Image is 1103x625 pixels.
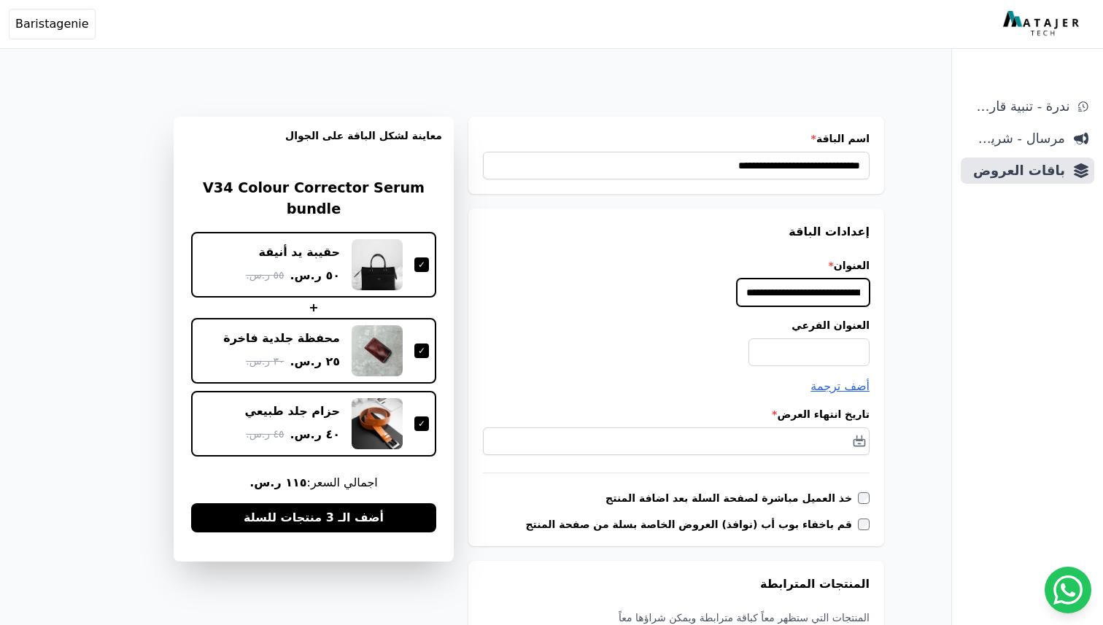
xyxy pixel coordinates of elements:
label: قم باخفاء بوب أب (نوافذ) العروض الخاصة بسلة من صفحة المنتج [525,517,858,532]
span: ٤٠ ر.س. [290,426,340,443]
h3: معاينة لشكل الباقة على الجوال [185,128,442,160]
label: تاريخ انتهاء العرض [483,407,870,422]
button: Baristagenie [9,9,96,39]
div: + [191,299,436,317]
h3: V34 Colour Corrector Serum bundle [191,178,436,220]
p: المنتجات التي ستظهر معاً كباقة مترابطة ويمكن شراؤها معاً [483,610,870,625]
span: ٥٥ ر.س. [246,268,284,283]
label: خذ العميل مباشرة لصفحة السلة بعد اضافة المنتج [605,491,858,505]
button: أضف ترجمة [810,378,870,395]
span: ٣٠ ر.س. [246,354,284,369]
span: أضف الـ 3 منتجات للسلة [244,509,384,527]
div: محفظة جلدية فاخرة [223,330,340,346]
span: اجمالي السعر: [191,474,436,492]
b: ١١٥ ر.س. [249,475,306,489]
img: حزام جلد طبيعي [352,398,403,449]
h3: المنتجات المترابطة [483,575,870,593]
h3: إعدادات الباقة [483,223,870,241]
img: محفظة جلدية فاخرة [352,325,403,376]
span: مرسال - شريط دعاية [967,128,1065,149]
span: باقات العروض [967,160,1065,181]
span: Baristagenie [15,15,89,33]
button: أضف الـ 3 منتجات للسلة [191,503,436,532]
span: ٤٥ ر.س. [246,427,284,442]
label: العنوان [483,258,870,273]
div: حزام جلد طبيعي [245,403,341,419]
span: أضف ترجمة [810,379,870,393]
span: ٢٥ ر.س. [290,353,340,370]
label: اسم الباقة [483,131,870,146]
span: ٥٠ ر.س. [290,267,340,284]
label: العنوان الفرعي [483,318,870,333]
span: ندرة - تنبية قارب علي النفاذ [967,96,1069,117]
img: MatajerTech Logo [1003,11,1083,37]
img: حقيبة يد أنيقة [352,239,403,290]
div: حقيبة يد أنيقة [259,244,340,260]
